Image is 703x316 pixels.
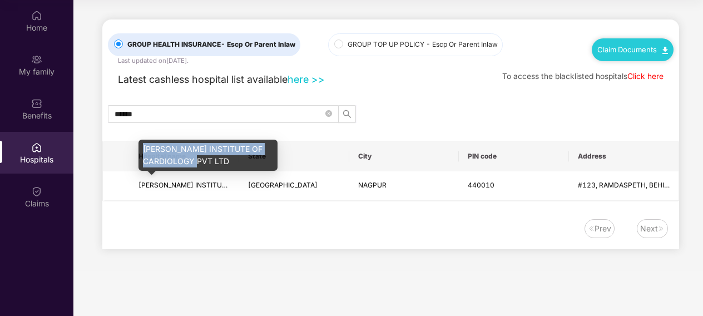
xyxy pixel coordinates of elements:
[459,141,568,171] th: PIN code
[123,39,300,50] span: GROUP HEALTH INSURANCE
[597,45,668,54] a: Claim Documents
[569,141,679,171] th: Address
[138,181,316,189] span: [PERSON_NAME] INSTITUTE OF CARDIOLOGY PVT LTD
[338,105,356,123] button: search
[468,181,494,189] span: 440010
[658,225,665,232] img: svg+xml;base64,PHN2ZyB4bWxucz0iaHR0cDovL3d3dy53My5vcmcvMjAwMC9zdmciIHdpZHRoPSIxNiIgaGVpZ2h0PSIxNi...
[349,171,459,201] td: NAGPUR
[31,54,42,65] img: svg+xml;base64,PHN2ZyB3aWR0aD0iMjAiIGhlaWdodD0iMjAiIHZpZXdCb3g9IjAgMCAyMCAyMCIgZmlsbD0ibm9uZSIgeG...
[578,152,670,161] span: Address
[130,141,239,171] th: Hospital name
[239,171,349,201] td: MAHARASHTRA
[118,73,288,85] span: Latest cashless hospital list available
[662,47,668,54] img: svg+xml;base64,PHN2ZyB4bWxucz0iaHR0cDovL3d3dy53My5vcmcvMjAwMC9zdmciIHdpZHRoPSIxMC40IiBoZWlnaHQ9Ij...
[138,140,278,171] div: [PERSON_NAME] INSTITUTE OF CARDIOLOGY PVT LTD
[627,72,664,81] a: Click here
[31,98,42,109] img: svg+xml;base64,PHN2ZyBpZD0iQmVuZWZpdHMiIHhtbG5zPSJodHRwOi8vd3d3LnczLm9yZy8yMDAwL3N2ZyIgd2lkdGg9Ij...
[358,181,387,189] span: NAGPUR
[325,108,332,119] span: close-circle
[288,73,325,85] a: here >>
[426,40,498,48] span: - Escp Or Parent Inlaw
[595,223,611,235] div: Prev
[339,110,355,119] span: search
[118,56,189,66] div: Last updated on [DATE] .
[349,141,459,171] th: City
[248,181,318,189] span: [GEOGRAPHIC_DATA]
[325,110,332,117] span: close-circle
[31,10,42,21] img: svg+xml;base64,PHN2ZyBpZD0iSG9tZSIgeG1sbnM9Imh0dHA6Ly93d3cudzMub3JnLzIwMDAvc3ZnIiB3aWR0aD0iMjAiIG...
[130,171,239,201] td: ARNEJA INSTITUTE OF CARDIOLOGY PVT LTD
[588,225,595,232] img: svg+xml;base64,PHN2ZyB4bWxucz0iaHR0cDovL3d3dy53My5vcmcvMjAwMC9zdmciIHdpZHRoPSIxNiIgaGVpZ2h0PSIxNi...
[343,39,502,50] span: GROUP TOP UP POLICY
[221,40,295,48] span: - Escp Or Parent Inlaw
[31,186,42,197] img: svg+xml;base64,PHN2ZyBpZD0iQ2xhaW0iIHhtbG5zPSJodHRwOi8vd3d3LnczLm9yZy8yMDAwL3N2ZyIgd2lkdGg9IjIwIi...
[640,223,658,235] div: Next
[569,171,679,201] td: #123, RAMDASPETH, BEHIND SOMALWAR SCHOOL, NAGPUR
[502,72,627,81] span: To access the blacklisted hospitals
[31,142,42,153] img: svg+xml;base64,PHN2ZyBpZD0iSG9zcGl0YWxzIiB4bWxucz0iaHR0cDovL3d3dy53My5vcmcvMjAwMC9zdmciIHdpZHRoPS...
[239,141,349,171] th: State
